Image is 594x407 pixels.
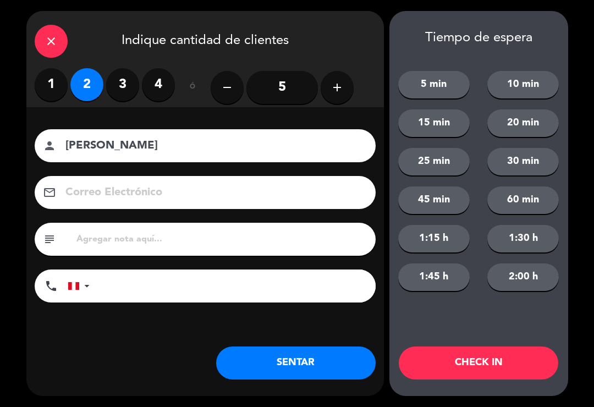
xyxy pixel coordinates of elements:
[64,183,361,202] input: Correo Electrónico
[175,68,211,107] div: ó
[43,233,56,246] i: subject
[398,148,470,175] button: 25 min
[487,186,559,214] button: 60 min
[45,35,58,48] i: close
[398,71,470,98] button: 5 min
[487,148,559,175] button: 30 min
[43,139,56,152] i: person
[398,109,470,137] button: 15 min
[35,68,68,101] label: 1
[487,263,559,291] button: 2:00 h
[26,11,384,68] div: Indique cantidad de clientes
[64,136,361,156] input: Nombre del cliente
[331,81,344,94] i: add
[221,81,234,94] i: remove
[487,71,559,98] button: 10 min
[398,263,470,291] button: 1:45 h
[389,30,568,46] div: Tiempo de espera
[43,186,56,199] i: email
[106,68,139,101] label: 3
[399,346,558,380] button: CHECK IN
[398,225,470,252] button: 1:15 h
[321,71,354,104] button: add
[211,71,244,104] button: remove
[487,109,559,137] button: 20 min
[216,346,376,380] button: SENTAR
[45,279,58,293] i: phone
[75,232,367,247] input: Agregar nota aquí...
[487,225,559,252] button: 1:30 h
[142,68,175,101] label: 4
[398,186,470,214] button: 45 min
[70,68,103,101] label: 2
[68,270,94,302] div: Peru (Perú): +51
